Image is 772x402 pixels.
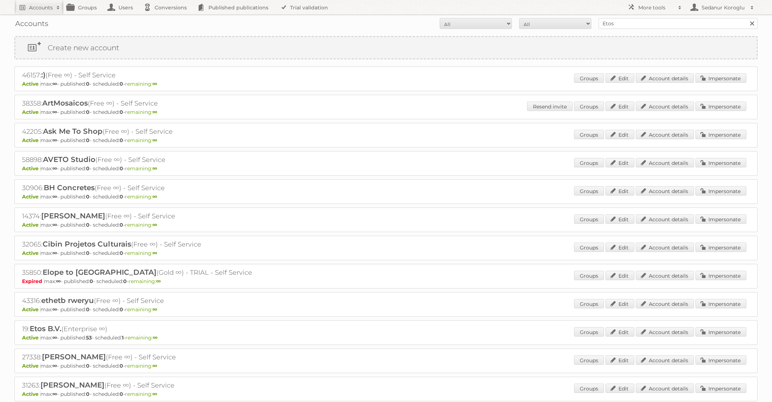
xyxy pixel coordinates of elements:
[636,158,694,167] a: Account details
[40,381,104,389] span: [PERSON_NAME]
[22,165,750,172] p: max: - published: - scheduled: -
[52,250,57,256] strong: ∞
[22,334,40,341] span: Active
[86,81,90,87] strong: 0
[574,73,604,83] a: Groups
[125,250,157,256] span: remaining:
[30,324,61,333] span: Etos B.V.
[605,130,634,139] a: Edit
[22,324,275,334] h2: 19: (Enterprise ∞)
[22,381,275,390] h2: 31263: (Free ∞) - Self Service
[43,127,103,136] span: Ask Me To Shop
[636,271,694,280] a: Account details
[22,127,275,136] h2: 42205: (Free ∞) - Self Service
[120,363,123,369] strong: 0
[125,81,157,87] span: remaining:
[153,334,158,341] strong: ∞
[22,137,750,144] p: max: - published: - scheduled: -
[29,4,53,11] h2: Accounts
[605,327,634,337] a: Edit
[22,352,275,362] h2: 27338: (Free ∞) - Self Service
[56,278,61,285] strong: ∞
[86,306,90,313] strong: 0
[125,109,157,115] span: remaining:
[152,222,157,228] strong: ∞
[22,363,750,369] p: max: - published: - scheduled: -
[574,158,604,167] a: Groups
[605,271,634,280] a: Edit
[695,384,746,393] a: Impersonate
[574,327,604,337] a: Groups
[125,334,158,341] span: remaining:
[90,278,93,285] strong: 0
[52,306,57,313] strong: ∞
[695,130,746,139] a: Impersonate
[636,130,694,139] a: Account details
[86,165,90,172] strong: 0
[636,102,694,111] a: Account details
[43,155,95,164] span: AVETO Studio
[695,158,746,167] a: Impersonate
[42,352,106,361] span: [PERSON_NAME]
[22,137,40,144] span: Active
[120,250,123,256] strong: 0
[125,306,157,313] span: remaining:
[636,73,694,83] a: Account details
[120,391,123,397] strong: 0
[22,296,275,305] h2: 43316: (Free ∞) - Self Service
[86,391,90,397] strong: 0
[638,4,674,11] h2: More tools
[86,109,90,115] strong: 0
[52,222,57,228] strong: ∞
[22,165,40,172] span: Active
[22,363,40,369] span: Active
[695,214,746,224] a: Impersonate
[636,214,694,224] a: Account details
[695,327,746,337] a: Impersonate
[636,299,694,308] a: Account details
[125,363,157,369] span: remaining:
[605,299,634,308] a: Edit
[574,384,604,393] a: Groups
[22,334,750,341] p: max: - published: - scheduled: -
[52,165,57,172] strong: ∞
[22,211,275,221] h2: 14374: (Free ∞) - Self Service
[41,70,46,79] span: :)
[605,186,634,196] a: Edit
[125,137,157,144] span: remaining:
[636,186,694,196] a: Account details
[22,391,40,397] span: Active
[636,327,694,337] a: Account details
[695,243,746,252] a: Impersonate
[22,183,275,193] h2: 30906: (Free ∞) - Self Service
[152,193,157,200] strong: ∞
[152,137,157,144] strong: ∞
[52,363,57,369] strong: ∞
[120,81,123,87] strong: 0
[120,137,123,144] strong: 0
[120,193,123,200] strong: 0
[22,81,40,87] span: Active
[42,99,88,107] span: ArtMosaicos
[41,296,94,305] span: ethetb rweryu
[52,391,57,397] strong: ∞
[22,250,40,256] span: Active
[636,384,694,393] a: Account details
[574,299,604,308] a: Groups
[120,222,123,228] strong: 0
[120,306,123,313] strong: 0
[152,109,157,115] strong: ∞
[574,186,604,196] a: Groups
[122,334,124,341] strong: 1
[574,243,604,252] a: Groups
[86,193,90,200] strong: 0
[605,214,634,224] a: Edit
[22,70,275,80] h2: 46157: (Free ∞) - Self Service
[695,102,746,111] a: Impersonate
[41,211,105,220] span: [PERSON_NAME]
[695,299,746,308] a: Impersonate
[22,278,44,285] span: Expired
[22,391,750,397] p: max: - published: - scheduled: -
[22,222,40,228] span: Active
[22,250,750,256] p: max: - published: - scheduled: -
